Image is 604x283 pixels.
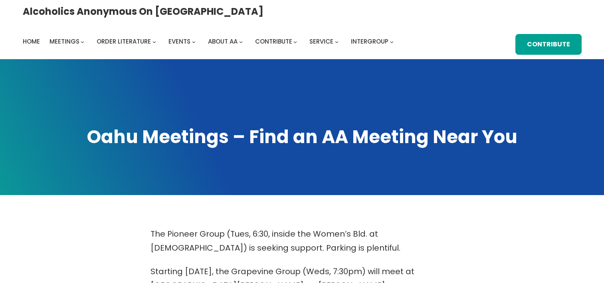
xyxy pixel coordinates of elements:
[50,36,79,47] a: Meetings
[293,40,297,44] button: Contribute submenu
[168,37,190,46] span: Events
[23,36,396,47] nav: Intergroup
[309,36,333,47] a: Service
[208,37,238,46] span: About AA
[515,34,582,55] a: Contribute
[208,36,238,47] a: About AA
[239,40,243,44] button: About AA submenu
[23,3,263,20] a: Alcoholics Anonymous on [GEOGRAPHIC_DATA]
[23,125,582,149] h1: Oahu Meetings – Find an AA Meeting Near You
[23,37,40,46] span: Home
[151,227,454,255] p: The Pioneer Group (Tues, 6:30, inside the Women’s Bld. at [DEMOGRAPHIC_DATA]) is seeking support....
[23,36,40,47] a: Home
[351,37,388,46] span: Intergroup
[255,36,292,47] a: Contribute
[192,40,196,44] button: Events submenu
[309,37,333,46] span: Service
[255,37,292,46] span: Contribute
[97,37,151,46] span: Order Literature
[152,40,156,44] button: Order Literature submenu
[168,36,190,47] a: Events
[81,40,84,44] button: Meetings submenu
[335,40,339,44] button: Service submenu
[351,36,388,47] a: Intergroup
[390,40,394,44] button: Intergroup submenu
[50,37,79,46] span: Meetings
